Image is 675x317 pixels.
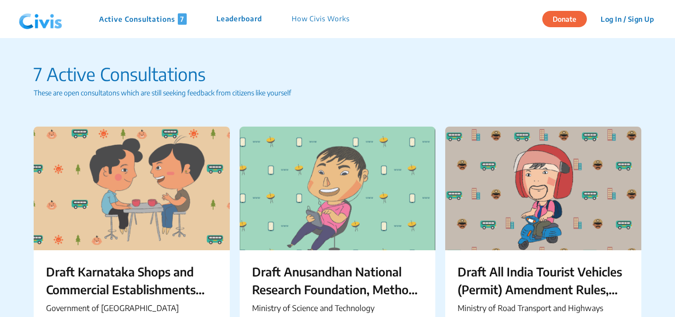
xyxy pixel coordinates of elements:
p: Draft Karnataka Shops and Commercial Establishments (Amendment) Rules, 2025 [46,263,217,298]
button: Log In / Sign Up [594,11,660,27]
button: Donate [542,11,587,27]
p: Ministry of Road Transport and Highways [458,302,629,314]
span: 7 [178,13,187,25]
p: How Civis Works [292,13,350,25]
img: navlogo.png [15,4,66,34]
p: 7 Active Consultations [34,61,641,88]
p: Leaderboard [216,13,262,25]
a: Donate [542,13,594,23]
p: Active Consultations [99,13,187,25]
p: Government of [GEOGRAPHIC_DATA] [46,302,217,314]
p: Draft Anusandhan National Research Foundation, Method of Recruitment, Salary and Allowances and o... [252,263,423,298]
p: These are open consultatons which are still seeking feedback from citizens like yourself [34,88,641,98]
p: Draft All India Tourist Vehicles (Permit) Amendment Rules, 2025 [458,263,629,298]
p: Ministry of Science and Technology [252,302,423,314]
